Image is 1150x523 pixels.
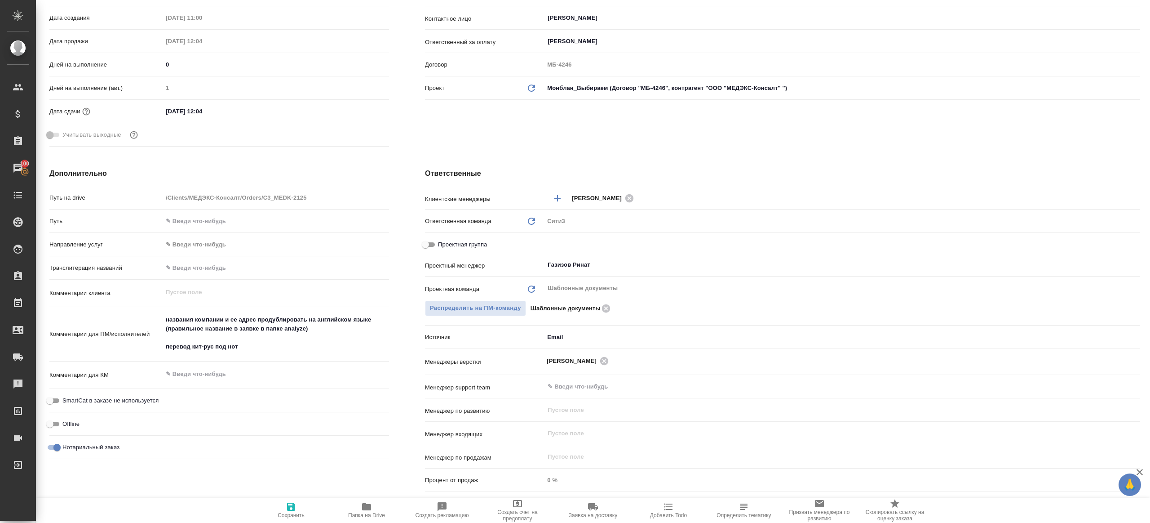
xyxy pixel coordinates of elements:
p: Проектный менеджер [425,261,544,270]
p: Дата продажи [49,37,163,46]
a: 100 [2,157,34,179]
input: ✎ Введи что-нибудь [163,215,389,228]
input: Пустое поле [544,474,1140,487]
p: Менеджер по продажам [425,453,544,462]
input: Пустое поле [163,81,389,94]
div: Сити3 [544,214,1140,229]
span: 🙏 [1122,475,1137,494]
button: Open [1135,40,1137,42]
button: Создать счет на предоплату [480,498,555,523]
p: Дата создания [49,13,163,22]
p: Менеджер входящих [425,430,544,439]
p: Ответственный за оплату [425,38,544,47]
input: Пустое поле [547,428,1119,439]
span: [PERSON_NAME] [547,357,602,366]
span: Проектная группа [438,240,487,249]
button: Open [1135,386,1137,388]
p: Комментарии клиента [49,289,163,298]
p: Комментарии для ПМ/исполнителей [49,330,163,339]
span: В заказе уже есть ответственный ПМ или ПМ группа [425,300,526,316]
div: Монблан_Выбираем (Договор "МБ-4246", контрагент "ООО "МЕДЭКС-Консалт" ") [544,80,1140,96]
div: Email [544,330,1140,345]
button: Заявка на доставку [555,498,631,523]
p: Менеджеры верстки [425,358,544,367]
button: Призвать менеджера по развитию [782,498,857,523]
input: ✎ Введи что-нибудь [163,105,241,118]
input: ✎ Введи что-нибудь [547,381,1107,392]
span: Нотариальный заказ [62,443,119,452]
div: ✎ Введи что-нибудь [163,237,389,252]
span: Определить тематику [717,512,771,519]
span: Сохранить [278,512,305,519]
span: Учитывать выходные [62,130,121,139]
button: Open [1135,197,1137,199]
p: Дней на выполнение [49,60,163,69]
p: Договор [425,60,544,69]
button: Папка на Drive [329,498,404,523]
p: Клиентские менеджеры [425,195,544,204]
h4: Дополнительно [49,168,389,179]
p: Менеджер support team [425,383,544,392]
input: Пустое поле [163,191,389,204]
span: Папка на Drive [348,512,385,519]
p: Ответственная команда [425,217,491,226]
input: Пустое поле [163,35,241,48]
button: Open [1135,360,1137,362]
p: Комментарии для КМ [49,371,163,380]
input: Пустое поле [163,11,241,24]
button: Скопировать ссылку на оценку заказа [857,498,933,523]
button: Добавить менеджера [547,188,568,209]
span: Скопировать ссылку на оценку заказа [862,509,927,522]
input: Пустое поле [547,405,1119,416]
button: Open [1135,264,1137,266]
button: Создать рекламацию [404,498,480,523]
p: Транслитерация названий [49,264,163,273]
p: Шаблонные документы [531,304,601,313]
button: Распределить на ПМ-команду [425,300,526,316]
p: Менеджер по развитию [425,407,544,416]
span: Создать рекламацию [416,512,469,519]
span: Призвать менеджера по развитию [787,509,852,522]
input: ✎ Введи что-нибудь [163,58,389,71]
input: Пустое поле [544,58,1140,71]
span: Создать счет на предоплату [485,509,550,522]
input: ✎ Введи что-нибудь [163,261,389,274]
span: Распределить на ПМ-команду [430,303,521,313]
p: Проектная команда [425,285,479,294]
button: Если добавить услуги и заполнить их объемом, то дата рассчитается автоматически [80,106,92,117]
button: Выбери, если сб и вс нужно считать рабочими днями для выполнения заказа. [128,129,140,141]
div: [PERSON_NAME] [572,192,637,204]
p: Дата сдачи [49,107,80,116]
button: Определить тематику [706,498,782,523]
p: Проект [425,84,445,93]
textarea: названия компании и ее адрес продублировать на английском языке (правильное название в заявке в п... [163,312,389,354]
p: Источник [425,333,544,342]
button: 🙏 [1119,474,1141,496]
p: Направление услуг [49,240,163,249]
span: SmartCat в заказе не используется [62,396,159,405]
p: Путь на drive [49,193,163,202]
button: Сохранить [253,498,329,523]
p: Дней на выполнение (авт.) [49,84,163,93]
span: 100 [15,159,35,168]
span: Добавить Todo [650,512,687,519]
p: Процент от продаж [425,476,544,485]
span: Offline [62,420,80,429]
span: [PERSON_NAME] [572,194,627,203]
div: [PERSON_NAME] [547,355,611,367]
div: ✎ Введи что-нибудь [166,240,378,249]
button: Open [1135,17,1137,19]
span: Заявка на доставку [569,512,617,519]
input: Пустое поле [547,451,1119,462]
button: Добавить Todo [631,498,706,523]
p: Контактное лицо [425,14,544,23]
h4: Ответственные [425,168,1140,179]
p: Путь [49,217,163,226]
